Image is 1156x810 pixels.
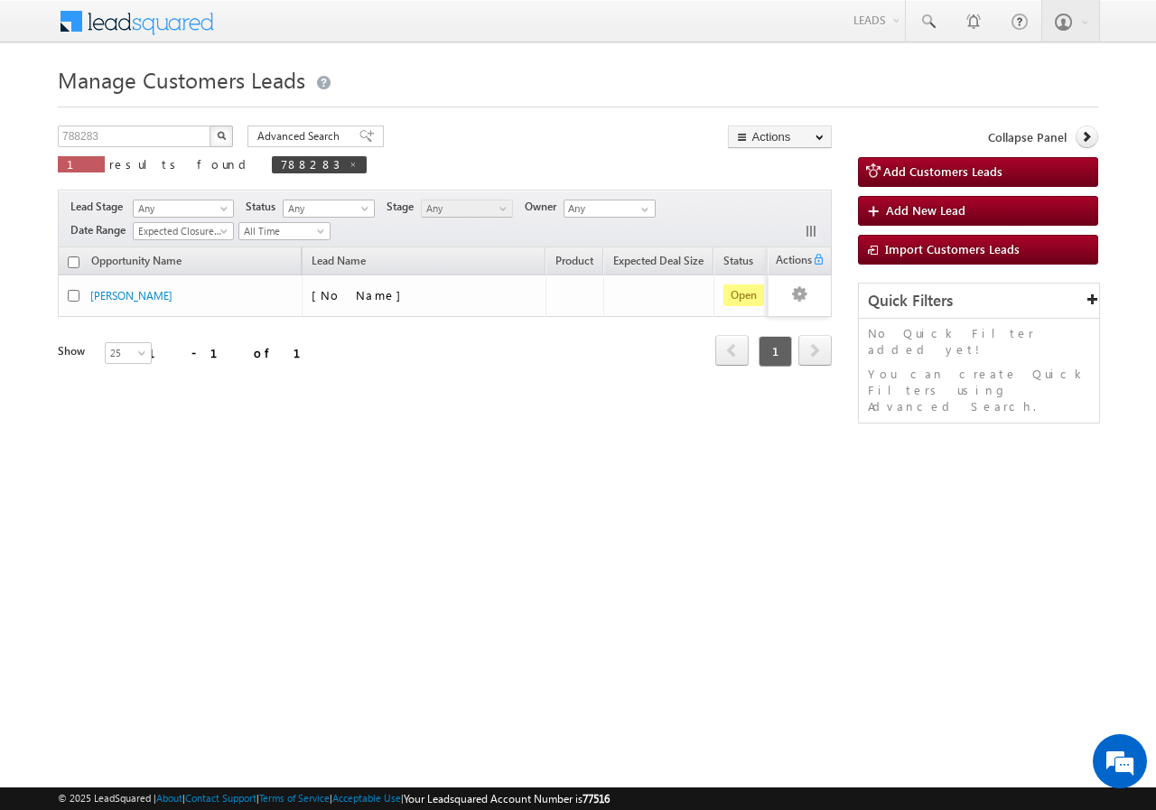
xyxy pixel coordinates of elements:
[109,156,253,172] span: results found
[883,163,1002,179] span: Add Customers Leads
[90,289,172,303] a: [PERSON_NAME]
[296,9,340,52] div: Minimize live chat window
[94,95,303,118] div: Chat with us now
[284,200,369,217] span: Any
[564,200,656,218] input: Type to Search
[31,95,76,118] img: d_60004797649_company_0_60004797649
[91,254,182,267] span: Opportunity Name
[613,254,704,267] span: Expected Deal Size
[723,284,764,306] span: Open
[759,336,792,367] span: 1
[868,366,1090,414] p: You can create Quick Filters using Advanced Search.
[422,200,508,217] span: Any
[715,335,749,366] span: prev
[555,254,593,267] span: Product
[58,65,305,94] span: Manage Customers Leads
[715,337,749,366] a: prev
[259,792,330,804] a: Terms of Service
[728,126,832,148] button: Actions
[332,792,401,804] a: Acceptable Use
[387,199,421,215] span: Stage
[70,222,133,238] span: Date Range
[283,200,375,218] a: Any
[217,131,226,140] img: Search
[885,241,1020,256] span: Import Customers Leads
[246,199,283,215] span: Status
[82,251,191,275] a: Opportunity Name
[106,345,154,361] span: 25
[421,200,513,218] a: Any
[798,337,832,366] a: next
[70,199,130,215] span: Lead Stage
[312,287,410,303] span: [No Name]
[148,342,322,363] div: 1 - 1 of 1
[134,200,228,217] span: Any
[859,284,1099,319] div: Quick Filters
[68,256,79,268] input: Check all records
[133,200,234,218] a: Any
[886,202,965,218] span: Add New Lead
[185,792,256,804] a: Contact Support
[604,251,713,275] a: Expected Deal Size
[58,343,90,359] div: Show
[404,792,610,805] span: Your Leadsquared Account Number is
[58,790,610,807] span: © 2025 LeadSquared | | | | |
[868,325,1090,358] p: No Quick Filter added yet!
[133,222,234,240] a: Expected Closure Date
[769,250,812,274] span: Actions
[67,156,96,172] span: 1
[238,222,331,240] a: All Time
[105,342,152,364] a: 25
[583,792,610,805] span: 77516
[988,129,1067,145] span: Collapse Panel
[239,223,325,239] span: All Time
[134,223,228,239] span: Expected Closure Date
[798,335,832,366] span: next
[23,167,330,541] textarea: Type your message and hit 'Enter'
[303,251,375,275] span: Lead Name
[281,156,340,172] span: 788283
[714,251,762,275] a: Status
[525,199,564,215] span: Owner
[257,128,345,144] span: Advanced Search
[246,556,328,581] em: Start Chat
[156,792,182,804] a: About
[631,200,654,219] a: Show All Items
